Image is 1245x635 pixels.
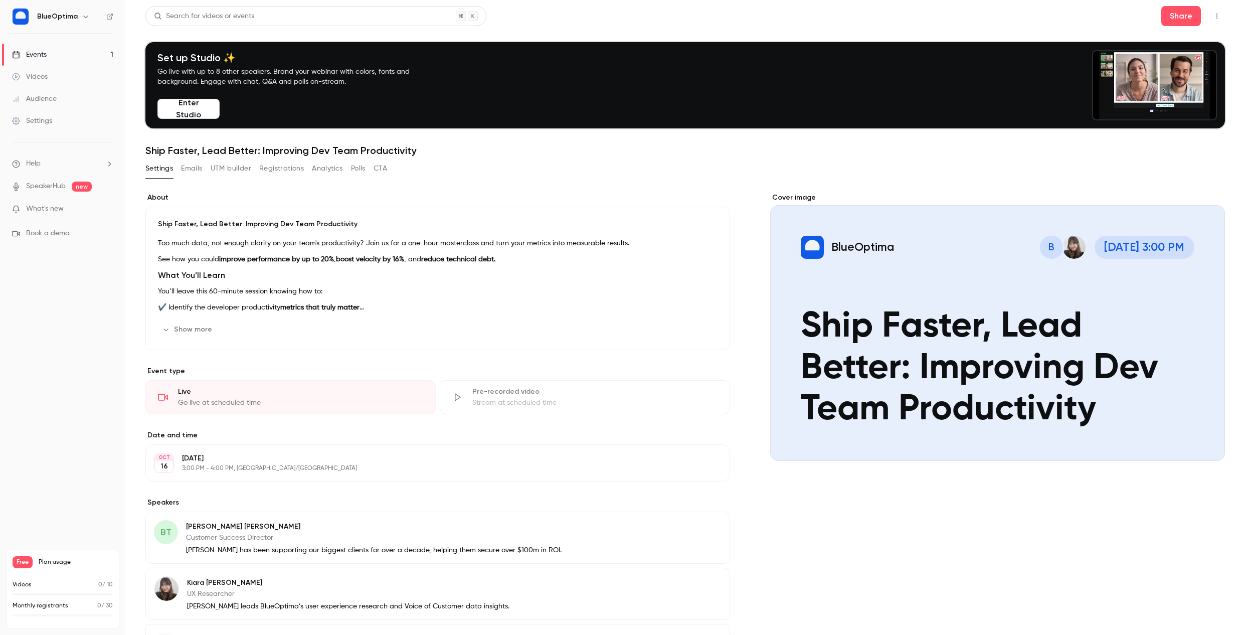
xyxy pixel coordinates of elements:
[72,182,92,192] span: new
[145,161,173,177] button: Settings
[12,72,48,82] div: Videos
[97,603,101,609] span: 0
[158,285,718,297] p: You’ll leave this 60-minute session knowing how to:
[160,461,168,471] p: 16
[421,256,495,263] strong: reduce technical debt.
[178,398,423,408] div: Go live at scheduled time
[145,568,730,620] div: Kiara MijaresKiara [PERSON_NAME]UX Researcher[PERSON_NAME] leads BlueOptima’s user experience res...
[12,116,52,126] div: Settings
[145,366,730,376] p: Event type
[26,158,41,169] span: Help
[259,161,304,177] button: Registrations
[219,256,334,263] strong: improve performance by up to 20%
[145,498,730,508] label: Speakers
[26,204,64,214] span: What's new
[472,398,718,408] div: Stream at scheduled time
[186,545,562,555] p: [PERSON_NAME] has been supporting our biggest clients for over a decade, helping them secure over...
[182,453,677,463] p: [DATE]
[158,269,718,281] h2: What You’ll Learn
[160,526,171,539] span: BT
[336,256,404,263] strong: boost velocity by 16%
[26,228,69,239] span: Book a demo
[1161,6,1201,26] button: Share
[39,558,113,566] span: Plan usage
[98,582,102,588] span: 0
[13,9,29,25] img: BlueOptima
[12,50,47,60] div: Events
[145,144,1225,156] h1: Ship Faster, Lead Better: Improving Dev Team Productivity
[157,67,433,87] p: Go live with up to 8 other speakers. Brand your webinar with colors, fonts and background. Engage...
[187,589,509,599] p: UX Researcher
[155,454,173,461] div: OCT
[280,304,364,311] strong: metrics that truly matter
[158,253,718,265] p: See how you could , , and
[472,387,718,397] div: Pre-recorded video
[37,12,78,22] h6: BlueOptima
[158,237,718,249] p: Too much data, not enough clarity on your team's productivity? Join us for a one-hour masterclass...
[154,11,254,22] div: Search for videos or events
[770,193,1225,461] section: Cover image
[145,512,730,564] div: BT[PERSON_NAME] [PERSON_NAME]Customer Success Director[PERSON_NAME] has been supporting our bigge...
[154,577,179,601] img: Kiara Mijares
[186,533,562,543] p: Customer Success Director
[12,94,57,104] div: Audience
[440,380,730,414] div: Pre-recorded videoStream at scheduled time
[770,193,1225,203] label: Cover image
[157,52,433,64] h4: Set up Studio ✨
[181,161,202,177] button: Emails
[158,322,218,338] button: Show more
[12,158,113,169] li: help-dropdown-opener
[26,181,66,192] a: SpeakerHub
[374,161,387,177] button: CTA
[178,387,423,397] div: Live
[13,580,32,589] p: Videos
[157,99,220,119] button: Enter Studio
[158,219,718,229] p: Ship Faster, Lead Better: Improving Dev Team Productivity
[186,522,562,532] p: [PERSON_NAME] [PERSON_NAME]
[13,601,68,610] p: Monthly registrants
[158,301,718,313] p: ✔️ Identify the developer productivity
[312,161,343,177] button: Analytics
[187,578,509,588] p: Kiara [PERSON_NAME]
[145,193,730,203] label: About
[211,161,251,177] button: UTM builder
[187,601,509,611] p: [PERSON_NAME] leads BlueOptima’s user experience research and Voice of Customer data insights.
[145,430,730,440] label: Date and time
[97,601,113,610] p: / 30
[182,464,677,472] p: 3:00 PM - 4:00 PM, [GEOGRAPHIC_DATA]/[GEOGRAPHIC_DATA]
[351,161,366,177] button: Polls
[145,380,436,414] div: LiveGo live at scheduled time
[13,556,33,568] span: Free
[98,580,113,589] p: / 10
